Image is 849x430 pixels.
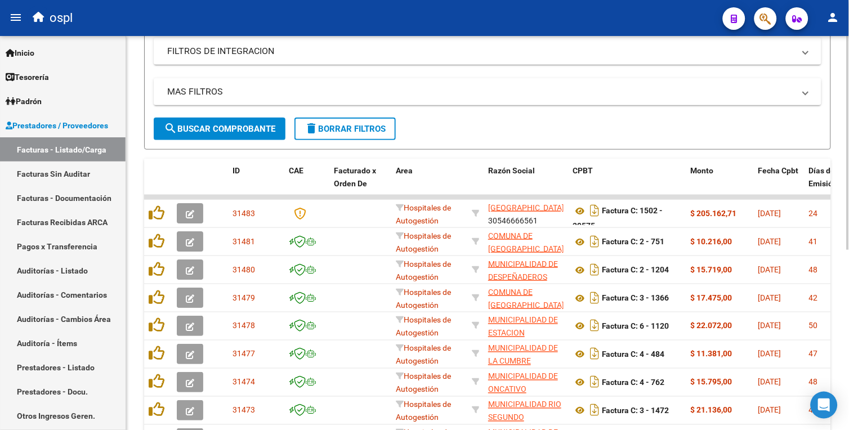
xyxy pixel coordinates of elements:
[488,230,564,253] div: 30685358677
[758,237,781,246] span: [DATE]
[758,166,799,175] span: Fecha Cpbt
[488,201,564,225] div: 30546666561
[488,400,561,422] span: MUNICIPALIDAD RIO SEGUNDO
[233,166,240,175] span: ID
[587,317,602,335] i: Descargar documento
[602,294,669,303] strong: Factura C: 3 - 1366
[587,232,602,250] i: Descargar documento
[50,6,73,30] span: ospl
[488,231,564,266] span: COMUNA DE [GEOGRAPHIC_DATA][PERSON_NAME]
[233,293,255,302] span: 31479
[484,159,568,208] datatable-header-cell: Razón Social
[809,321,818,330] span: 50
[233,350,255,359] span: 31477
[284,159,329,208] datatable-header-cell: CAE
[396,259,451,281] span: Hospitales de Autogestión
[488,259,558,281] span: MUNICIPALIDAD DE DESPEÑADEROS
[587,401,602,419] i: Descargar documento
[305,122,318,135] mat-icon: delete
[587,261,602,279] i: Descargar documento
[602,266,669,275] strong: Factura C: 2 - 1204
[811,392,838,419] div: Open Intercom Messenger
[568,159,686,208] datatable-header-cell: CPBT
[167,86,794,98] mat-panel-title: MAS FILTROS
[754,159,805,208] datatable-header-cell: Fecha Cpbt
[396,344,451,366] span: Hospitales de Autogestión
[809,166,848,188] span: Días desde Emisión
[228,159,284,208] datatable-header-cell: ID
[809,406,818,415] span: 45
[587,289,602,307] i: Descargar documento
[587,345,602,363] i: Descargar documento
[602,238,665,247] strong: Factura C: 2 - 751
[396,231,451,253] span: Hospitales de Autogestión
[154,38,821,65] mat-expansion-panel-header: FILTROS DE INTEGRACION
[233,237,255,246] span: 31481
[691,378,732,387] strong: $ 15.795,00
[587,201,602,220] i: Descargar documento
[396,400,451,422] span: Hospitales de Autogestión
[396,288,451,310] span: Hospitales de Autogestión
[488,166,535,175] span: Razón Social
[602,406,669,415] strong: Factura C: 3 - 1472
[6,47,34,59] span: Inicio
[602,350,665,359] strong: Factura C: 4 - 484
[396,166,413,175] span: Area
[809,293,818,302] span: 42
[396,203,451,225] span: Hospitales de Autogestión
[233,378,255,387] span: 31474
[691,293,732,302] strong: $ 17.475,00
[691,321,732,330] strong: $ 22.072,00
[758,350,781,359] span: [DATE]
[758,378,781,387] span: [DATE]
[154,118,285,140] button: Buscar Comprobante
[6,95,42,107] span: Padrón
[233,209,255,218] span: 31483
[396,372,451,394] span: Hospitales de Autogestión
[488,314,564,338] div: 30655791635
[488,372,558,394] span: MUNICIPALIDAD DE ONCATIVO
[488,316,558,351] span: MUNICIPALIDAD DE ESTACION [PERSON_NAME]
[233,321,255,330] span: 31478
[154,78,821,105] mat-expansion-panel-header: MAS FILTROS
[396,316,451,338] span: Hospitales de Autogestión
[686,159,754,208] datatable-header-cell: Monto
[9,11,23,24] mat-icon: menu
[167,45,794,57] mat-panel-title: FILTROS DE INTEGRACION
[691,406,732,415] strong: $ 21.136,00
[488,286,564,310] div: 30678688165
[488,258,564,281] div: 30999067715
[758,321,781,330] span: [DATE]
[573,207,663,231] strong: Factura C: 1502 - 39575
[602,378,665,387] strong: Factura C: 4 - 762
[602,322,669,331] strong: Factura C: 6 - 1120
[758,293,781,302] span: [DATE]
[691,237,732,246] strong: $ 10.216,00
[6,119,108,132] span: Prestadores / Proveedores
[305,124,386,134] span: Borrar Filtros
[488,370,564,394] div: 30999016916
[758,406,781,415] span: [DATE]
[691,350,732,359] strong: $ 11.381,00
[488,288,564,310] span: COMUNA DE [GEOGRAPHIC_DATA]
[329,159,391,208] datatable-header-cell: Facturado x Orden De
[289,166,303,175] span: CAE
[758,209,781,218] span: [DATE]
[758,265,781,274] span: [DATE]
[573,166,593,175] span: CPBT
[294,118,396,140] button: Borrar Filtros
[488,344,558,366] span: MUNICIPALIDAD DE LA CUMBRE
[164,122,177,135] mat-icon: search
[691,265,732,274] strong: $ 15.719,00
[809,265,818,274] span: 48
[809,350,818,359] span: 47
[488,203,564,212] span: [GEOGRAPHIC_DATA]
[691,166,714,175] span: Monto
[691,209,737,218] strong: $ 205.162,71
[488,342,564,366] div: 30999025575
[334,166,376,188] span: Facturado x Orden De
[488,398,564,422] div: 30999014794
[164,124,275,134] span: Buscar Comprobante
[391,159,467,208] datatable-header-cell: Area
[6,71,49,83] span: Tesorería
